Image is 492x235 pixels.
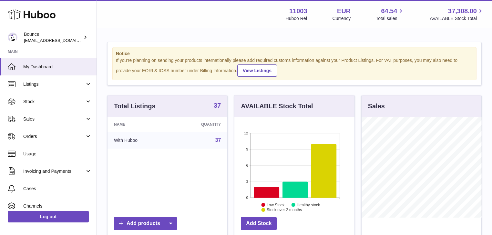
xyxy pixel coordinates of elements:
[381,7,397,15] span: 64.54
[23,81,85,87] span: Listings
[214,102,221,109] strong: 37
[246,163,248,167] text: 6
[297,202,320,207] text: Healthy stock
[24,31,82,44] div: Bounce
[337,7,351,15] strong: EUR
[376,7,405,22] a: 64.54 Total sales
[23,64,92,70] span: My Dashboard
[116,57,473,77] div: If you're planning on sending your products internationally please add required customs informati...
[8,211,89,222] a: Log out
[23,151,92,157] span: Usage
[267,208,302,212] text: Stock over 2 months
[24,38,95,43] span: [EMAIL_ADDRESS][DOMAIN_NAME]
[289,7,307,15] strong: 11003
[246,180,248,183] text: 3
[246,196,248,200] text: 0
[108,132,171,149] td: With Huboo
[23,133,85,140] span: Orders
[333,15,351,22] div: Currency
[215,137,221,143] a: 37
[8,33,17,42] img: internalAdmin-11003@internal.huboo.com
[237,64,277,77] a: View Listings
[108,117,171,132] th: Name
[23,168,85,174] span: Invoicing and Payments
[368,102,385,111] h3: Sales
[241,102,313,111] h3: AVAILABLE Stock Total
[23,203,92,209] span: Channels
[23,116,85,122] span: Sales
[171,117,227,132] th: Quantity
[430,15,484,22] span: AVAILABLE Stock Total
[116,51,473,57] strong: Notice
[241,217,277,230] a: Add Stock
[448,7,477,15] span: 37,308.00
[23,186,92,192] span: Cases
[430,7,484,22] a: 37,308.00 AVAILABLE Stock Total
[114,217,177,230] a: Add products
[286,15,307,22] div: Huboo Ref
[114,102,156,111] h3: Total Listings
[246,147,248,151] text: 9
[267,202,285,207] text: Low Stock
[214,102,221,110] a: 37
[23,99,85,105] span: Stock
[376,15,405,22] span: Total sales
[244,131,248,135] text: 12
